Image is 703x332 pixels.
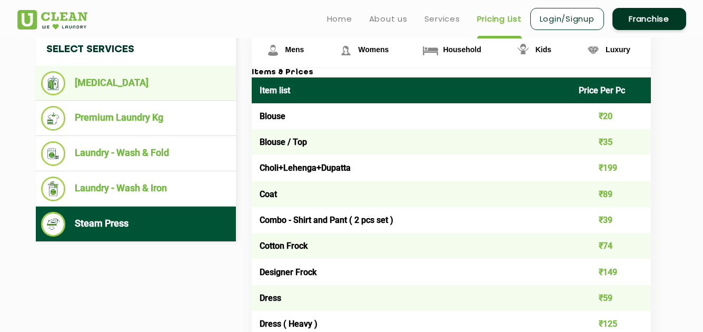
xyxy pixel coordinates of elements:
[571,103,651,129] td: ₹20
[41,71,231,95] li: [MEDICAL_DATA]
[41,212,231,237] li: Steam Press
[252,233,571,259] td: Cotton Frock
[606,45,630,54] span: Luxury
[571,77,651,103] th: Price Per Pc
[41,106,66,131] img: Premium Laundry Kg
[477,13,522,25] a: Pricing List
[424,13,460,25] a: Services
[612,8,686,30] a: Franchise
[571,233,651,259] td: ₹74
[327,13,352,25] a: Home
[369,13,408,25] a: About us
[252,68,651,77] h3: Items & Prices
[41,141,66,166] img: Laundry - Wash & Fold
[252,285,571,311] td: Dress
[285,45,304,54] span: Mens
[584,41,602,60] img: Luxury
[358,45,389,54] span: Womens
[252,181,571,207] td: Coat
[571,129,651,155] td: ₹35
[252,207,571,233] td: Combo - Shirt and Pant ( 2 pcs set )
[336,41,355,60] img: Womens
[41,177,66,201] img: Laundry - Wash & Iron
[41,106,231,131] li: Premium Laundry Kg
[41,177,231,201] li: Laundry - Wash & Iron
[17,10,87,30] img: UClean Laundry and Dry Cleaning
[443,45,481,54] span: Household
[41,141,231,166] li: Laundry - Wash & Fold
[252,103,571,129] td: Blouse
[36,33,236,66] h4: Select Services
[530,8,604,30] a: Login/Signup
[252,259,571,285] td: Designer Frock
[571,285,651,311] td: ₹59
[536,45,551,54] span: Kids
[571,207,651,233] td: ₹39
[571,259,651,285] td: ₹149
[252,77,571,103] th: Item list
[252,129,571,155] td: Blouse / Top
[571,181,651,207] td: ₹89
[421,41,440,60] img: Household
[571,155,651,181] td: ₹199
[41,71,66,95] img: Dry Cleaning
[514,41,532,60] img: Kids
[252,155,571,181] td: Choli+Lehenga+Dupatta
[41,212,66,237] img: Steam Press
[264,41,282,60] img: Mens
